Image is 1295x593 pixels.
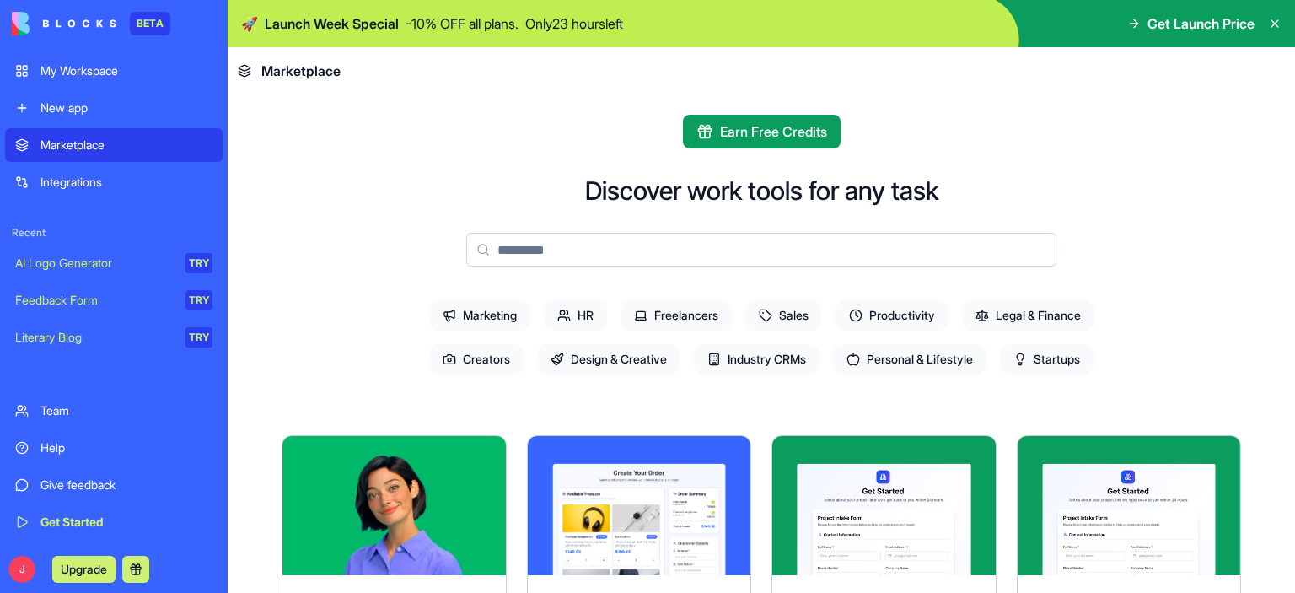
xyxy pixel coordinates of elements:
[5,246,223,280] a: AI Logo GeneratorTRY
[1147,13,1255,34] span: Get Launch Price
[406,13,519,34] p: - 10 % OFF all plans.
[265,13,399,34] span: Launch Week Special
[185,290,212,310] div: TRY
[962,300,1094,331] span: Legal & Finance
[694,344,819,375] span: Industry CRMs
[241,13,258,34] span: 🚀
[1000,344,1093,375] span: Startups
[5,165,223,199] a: Integrations
[40,402,212,419] div: Team
[537,344,680,375] span: Design & Creative
[5,226,223,240] span: Recent
[683,115,841,148] button: Earn Free Credits
[40,100,212,116] div: New app
[429,300,530,331] span: Marketing
[130,12,170,35] div: BETA
[833,344,986,375] span: Personal & Lifestyle
[5,468,223,502] a: Give feedback
[52,560,116,577] a: Upgrade
[5,91,223,125] a: New app
[5,505,223,539] a: Get Started
[5,128,223,162] a: Marketplace
[12,12,170,35] a: BETA
[185,253,212,273] div: TRY
[8,556,35,583] span: J
[585,175,938,206] h2: Discover work tools for any task
[15,292,174,309] div: Feedback Form
[5,283,223,317] a: Feedback FormTRY
[40,174,212,191] div: Integrations
[15,255,174,272] div: AI Logo Generator
[185,327,212,348] div: TRY
[40,514,212,531] div: Get Started
[40,62,212,79] div: My Workspace
[5,321,223,354] a: Literary BlogTRY
[621,300,732,331] span: Freelancers
[5,431,223,465] a: Help
[745,300,822,331] span: Sales
[261,61,341,81] span: Marketplace
[836,300,948,331] span: Productivity
[525,13,623,34] p: Only 23 hours left
[429,344,524,375] span: Creators
[52,556,116,583] button: Upgrade
[12,12,116,35] img: logo
[15,329,174,346] div: Literary Blog
[40,477,212,493] div: Give feedback
[5,54,223,88] a: My Workspace
[40,137,212,154] div: Marketplace
[720,121,827,142] span: Earn Free Credits
[544,300,607,331] span: HR
[5,394,223,428] a: Team
[40,439,212,456] div: Help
